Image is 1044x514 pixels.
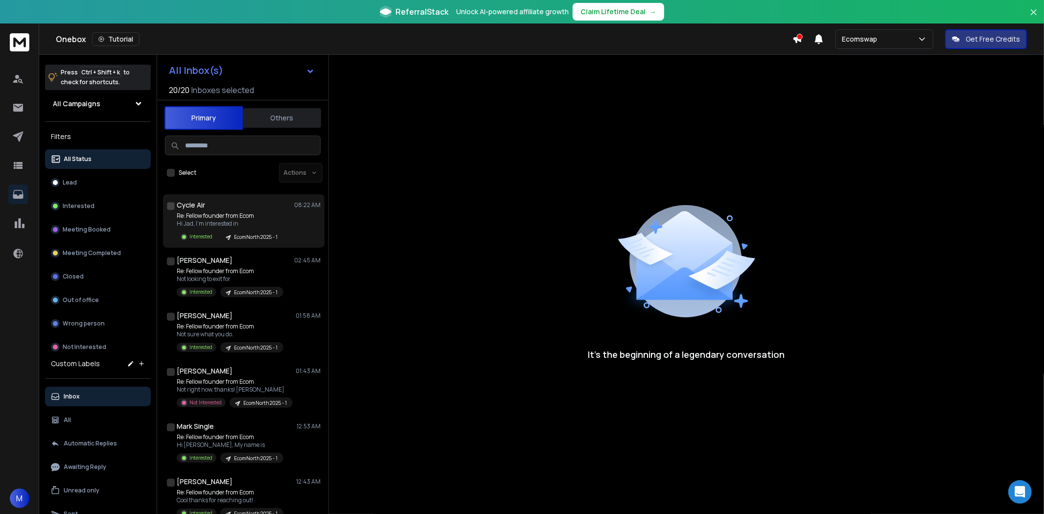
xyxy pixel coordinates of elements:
[51,359,100,369] h3: Custom Labels
[189,344,212,351] p: Interested
[164,106,243,130] button: Primary
[64,487,99,494] p: Unread only
[294,201,321,209] p: 08:22 AM
[234,344,278,351] p: EcomNorth 2025 - 1
[179,169,196,177] label: Select
[177,323,283,330] p: Re: Fellow founder from Ecom
[189,399,222,406] p: Not Interested
[456,7,569,17] p: Unlock AI-powered affiliate growth
[45,314,151,333] button: Wrong person
[63,249,121,257] p: Meeting Completed
[395,6,448,18] span: ReferralStack
[56,32,792,46] div: Onebox
[966,34,1020,44] p: Get Free Credits
[177,477,232,487] h1: [PERSON_NAME]
[842,34,881,44] p: Ecomswap
[573,3,664,21] button: Claim Lifetime Deal→
[45,243,151,263] button: Meeting Completed
[177,267,283,275] p: Re: Fellow founder from Ecom
[243,399,287,407] p: EcomNorth 2025 - 1
[169,84,189,96] span: 20 / 20
[177,330,283,338] p: Not sure what you do.
[177,489,283,496] p: Re: Fellow founder from Ecom
[1027,6,1040,29] button: Close banner
[161,61,323,80] button: All Inbox(s)
[588,348,785,361] p: It’s the beginning of a legendary conversation
[64,393,80,400] p: Inbox
[1008,480,1032,504] div: Open Intercom Messenger
[53,99,100,109] h1: All Campaigns
[169,66,223,75] h1: All Inbox(s)
[294,257,321,264] p: 02:45 AM
[64,440,117,447] p: Automatic Replies
[63,202,94,210] p: Interested
[63,273,84,280] p: Closed
[80,67,121,78] span: Ctrl + Shift + k
[177,200,205,210] h1: Cycle Air
[189,288,212,296] p: Interested
[92,32,139,46] button: Tutorial
[63,320,105,327] p: Wrong person
[45,290,151,310] button: Out of office
[177,311,232,321] h1: [PERSON_NAME]
[64,155,92,163] p: All Status
[296,367,321,375] p: 01:43 AM
[177,212,283,220] p: Re: Fellow founder from Ecom
[296,478,321,486] p: 12:43 AM
[63,226,111,234] p: Meeting Booked
[189,454,212,462] p: Interested
[650,7,656,17] span: →
[45,173,151,192] button: Lead
[63,179,77,187] p: Lead
[177,378,293,386] p: Re: Fellow founder from Ecom
[234,234,278,241] p: EcomNorth 2025 - 1
[189,233,212,240] p: Interested
[191,84,254,96] h3: Inboxes selected
[63,343,106,351] p: Not Interested
[45,457,151,477] button: Awaiting Reply
[45,130,151,143] h3: Filters
[10,489,29,508] button: M
[45,434,151,453] button: Automatic Replies
[45,481,151,500] button: Unread only
[177,433,283,441] p: Re: Fellow founder from Ecom
[177,220,283,228] p: Hi Jad, I’m interested in
[45,387,151,406] button: Inbox
[61,68,130,87] p: Press to check for shortcuts.
[45,220,151,239] button: Meeting Booked
[234,455,278,462] p: EcomNorth 2025 - 1
[177,421,214,431] h1: Mark Single
[45,267,151,286] button: Closed
[297,422,321,430] p: 12:53 AM
[45,337,151,357] button: Not Interested
[243,107,321,129] button: Others
[177,256,232,265] h1: [PERSON_NAME]
[177,366,232,376] h1: [PERSON_NAME]
[45,410,151,430] button: All
[63,296,99,304] p: Out of office
[177,386,293,394] p: Not right now, thanks! [PERSON_NAME]
[234,289,278,296] p: EcomNorth 2025 - 1
[945,29,1027,49] button: Get Free Credits
[177,441,283,449] p: Hi [PERSON_NAME], My name is
[45,149,151,169] button: All Status
[296,312,321,320] p: 01:58 AM
[64,463,106,471] p: Awaiting Reply
[45,94,151,114] button: All Campaigns
[177,275,283,283] p: Not looking to exit for
[64,416,71,424] p: All
[177,496,283,504] p: Cool thanks for reaching out!
[45,196,151,216] button: Interested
